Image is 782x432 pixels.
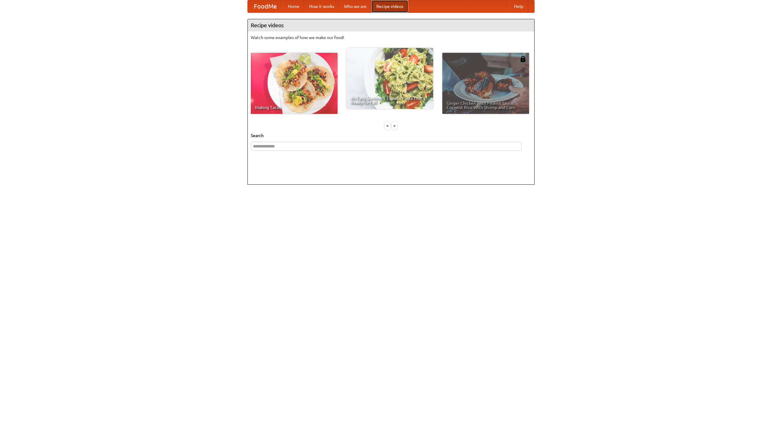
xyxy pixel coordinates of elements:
a: FoodMe [248,0,283,13]
a: How it works [304,0,339,13]
a: Who we are [339,0,371,13]
img: 483408.png [520,56,526,62]
div: » [392,122,397,129]
a: Recipe videos [371,0,408,13]
a: Help [509,0,528,13]
span: An Easy, Summery Tomato Pasta That's Ready for Fall [351,96,429,105]
span: Making Tacos [255,105,333,110]
h4: Recipe videos [248,19,534,31]
a: Making Tacos [251,53,338,114]
a: An Easy, Summery Tomato Pasta That's Ready for Fall [346,48,433,109]
h5: Search [251,133,531,139]
a: Home [283,0,304,13]
div: « [385,122,390,129]
p: Watch some examples of how we make our food! [251,34,531,41]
